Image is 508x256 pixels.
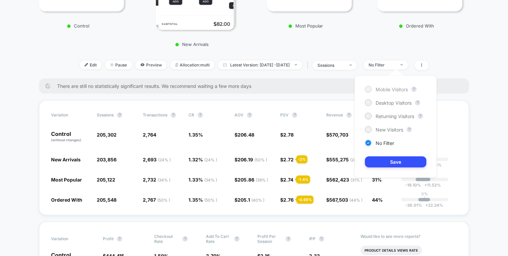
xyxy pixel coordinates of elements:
span: 1.32 % [188,157,217,162]
span: 555,275 [329,157,363,162]
span: (without changes) [51,138,81,142]
span: 570,703 [329,132,348,138]
span: 203,856 [97,157,117,162]
p: Control [36,23,121,29]
span: 205,122 [97,177,115,183]
div: - 2 % [296,155,307,163]
span: Add To Cart Rate [206,234,231,244]
span: $ [326,157,363,162]
span: $ [280,177,293,183]
button: ? [418,113,423,119]
span: Latest Version: [DATE] - [DATE] [218,60,302,69]
button: ? [198,112,203,118]
span: 22.24 % [422,203,443,208]
span: Desktop Visitors [376,100,412,106]
span: 2.76 [283,197,294,203]
img: rebalance [175,63,178,67]
span: 2,693 [143,157,171,162]
span: $ [280,197,294,203]
span: 11.53 % [421,183,441,188]
button: ? [117,112,122,118]
span: 2,767 [143,197,170,203]
span: Checkout Rate [154,234,179,244]
span: Edit [80,60,102,69]
img: end [400,64,403,65]
button: ? [319,236,324,242]
img: calendar [223,63,227,66]
span: -19.10 % [405,183,421,188]
span: $ [235,197,264,203]
span: 205,548 [97,197,117,203]
span: 205,302 [97,132,117,138]
span: $ [280,157,294,162]
span: -26.01 % [405,203,422,208]
button: Save [365,156,426,167]
button: ? [247,112,252,118]
p: 0% [421,191,428,196]
img: end [349,64,352,66]
span: + [425,203,428,208]
div: - 1.4 % [296,175,310,184]
span: 567,503 [329,197,363,203]
button: ? [286,236,291,242]
span: ( 39 % ) [256,177,268,183]
p: Most Popular [263,23,348,29]
button: ? [234,236,240,242]
p: Ordered With [374,23,459,29]
span: 562,423 [329,177,362,183]
img: end [110,63,114,66]
span: Ordered With [51,197,82,203]
span: IPP [309,236,315,241]
span: ( 50 % ) [254,157,267,162]
span: CR [188,112,194,117]
span: Allocation: multi [170,60,215,69]
span: 2.78 [283,132,294,138]
p: | [424,196,425,201]
span: $ [326,177,362,183]
span: ( 50 % ) [204,198,217,203]
span: + [424,183,427,188]
span: 205.1 [238,197,264,203]
span: Profit [103,236,114,241]
span: New Visitors [376,127,403,133]
span: ( 24 % ) [204,157,217,162]
button: ? [182,236,188,242]
img: end [295,64,297,65]
span: Preview [135,60,167,69]
div: sessions [317,63,344,68]
span: ( 24 % ) [158,157,171,162]
button: ? [171,112,176,118]
span: Most Popular [51,177,82,183]
div: - 0.68 % [296,196,313,204]
span: 1.35 % [188,132,203,138]
button: ? [407,127,412,132]
p: Would like to see more reports? [361,234,457,239]
span: Profit Per Session [257,234,282,244]
span: Returning Visitors [376,113,414,119]
p: New Arrivals [146,42,238,47]
span: 206.19 [238,157,267,162]
span: Sessions [97,112,114,117]
p: Control [51,131,90,143]
span: $ [235,157,267,162]
span: New Arrivals [51,157,81,162]
span: ( 34 % ) [158,177,170,183]
span: $ [235,177,268,183]
span: ( 50 % ) [157,198,170,203]
li: Product Details Views Rate [361,246,422,255]
span: $ [235,132,254,138]
span: PSV [280,112,289,117]
span: Variation [51,112,88,118]
button: ? [346,112,352,118]
button: ? [415,100,420,105]
button: ? [411,87,417,92]
span: 2,764 [143,132,156,138]
span: 2,732 [143,177,170,183]
span: $ [326,197,363,203]
button: ? [117,236,122,242]
span: 44% [372,197,383,203]
span: Pause [105,60,132,69]
span: 2.74 [283,177,293,183]
span: $ [326,132,348,138]
span: $ [280,132,294,138]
